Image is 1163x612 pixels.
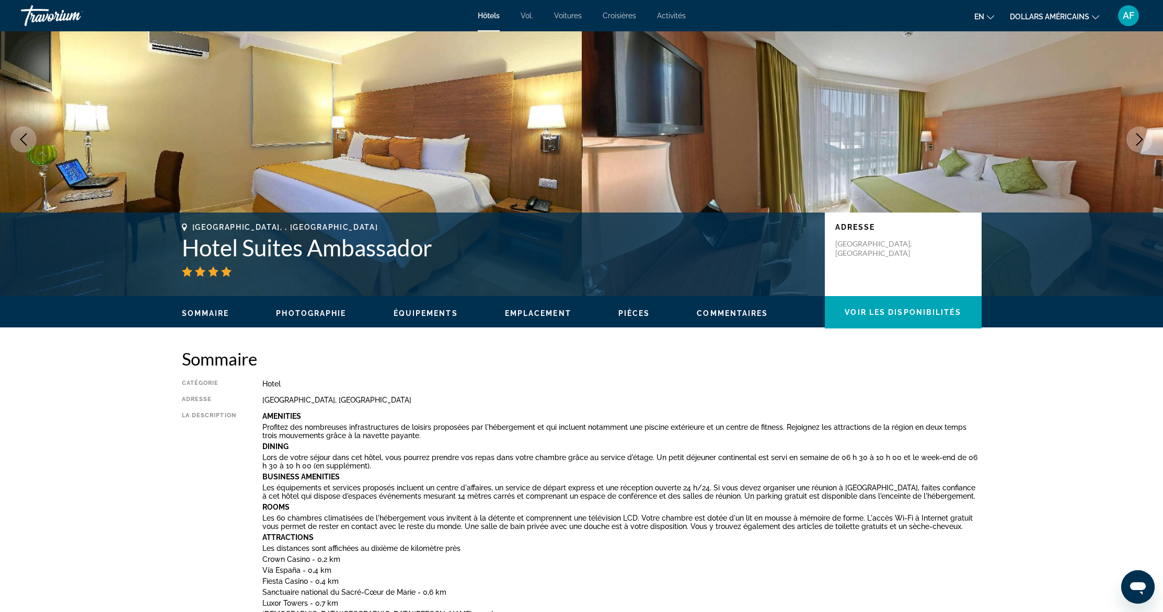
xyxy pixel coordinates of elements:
[974,13,984,21] font: en
[835,223,971,231] p: Adresse
[618,309,650,318] button: Pièces
[262,555,982,563] p: Crown Casino - 0,2 km
[192,223,378,231] span: [GEOGRAPHIC_DATA], , [GEOGRAPHIC_DATA]
[262,514,982,531] p: Les 60 chambres climatisées de l'hébergement vous invitent à la détente et comprennent une télévi...
[262,453,982,470] p: Lors de votre séjour dans cet hôtel, vous pourrez prendre vos repas dans votre chambre grâce au s...
[262,380,982,388] div: Hotel
[1123,10,1134,21] font: AF
[974,9,994,24] button: Changer de langue
[845,308,961,316] span: Voir les disponibilités
[394,309,458,318] button: Équipements
[697,309,768,318] button: Commentaires
[1121,570,1155,604] iframe: Bouton de lancement de la fenêtre de messagerie
[262,544,982,552] p: Les distances sont affichées au dixième de kilomètre près
[262,533,314,542] b: Attractions
[262,396,982,404] div: [GEOGRAPHIC_DATA], [GEOGRAPHIC_DATA]
[182,396,236,404] div: Adresse
[262,423,982,440] p: Profitez des nombreuses infrastructures de loisirs proposées par l'hébergement et qui incluent no...
[657,11,686,20] a: Activités
[262,412,301,420] b: Amenities
[262,599,982,607] p: Luxor Towers - 0,7 km
[182,234,814,261] h1: Hotel Suites Ambassador
[262,566,982,574] p: Vía España - 0,4 km
[825,296,982,328] button: Voir les disponibilités
[182,348,982,369] h2: Sommaire
[521,11,533,20] a: Vol.
[478,11,500,20] a: Hôtels
[262,484,982,500] p: Les équipements et services proposés incluent un centre d'affaires, un service de départ express ...
[262,588,982,596] p: Sanctuaire national du Sacré-Cœur de Marie - 0,6 km
[182,380,236,388] div: Catégorie
[262,503,290,511] b: Rooms
[505,309,571,318] button: Emplacement
[1126,126,1153,152] button: Next image
[21,2,125,29] a: Travorium
[276,309,346,318] button: Photographie
[262,577,982,585] p: Fiesta Casino - 0,4 km
[835,239,919,258] p: [GEOGRAPHIC_DATA], [GEOGRAPHIC_DATA]
[262,473,340,481] b: Business Amenities
[1010,9,1099,24] button: Changer de devise
[10,126,37,152] button: Previous image
[603,11,636,20] a: Croisières
[554,11,582,20] a: Voitures
[1115,5,1142,27] button: Menu utilisateur
[182,309,229,318] button: Sommaire
[1010,13,1089,21] font: dollars américains
[262,442,289,451] b: Dining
